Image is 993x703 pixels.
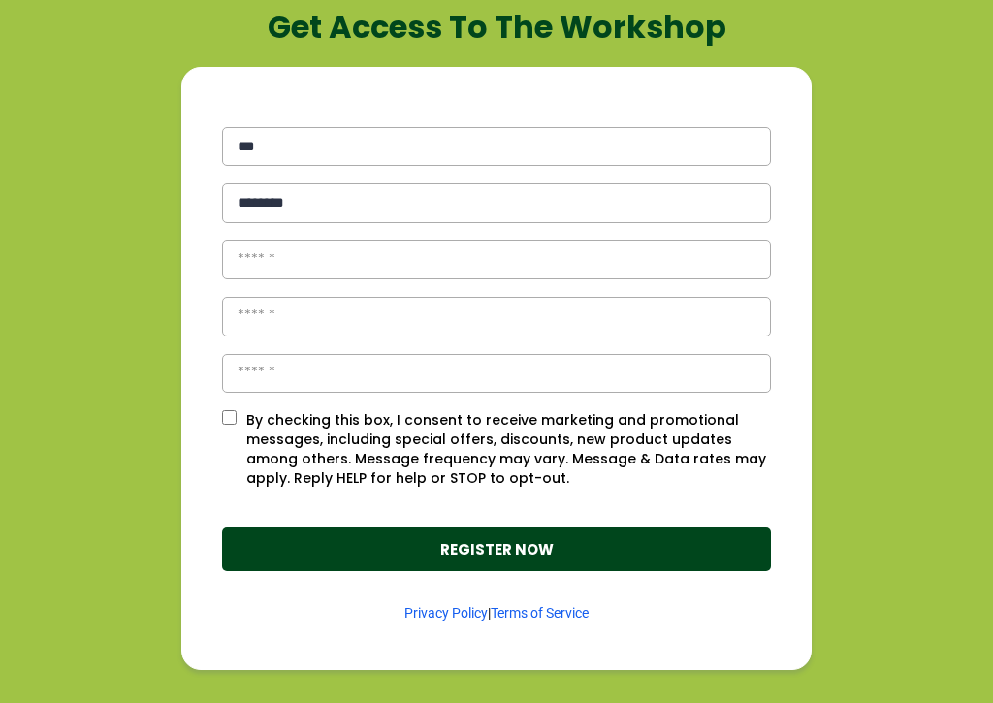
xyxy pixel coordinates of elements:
[491,605,589,621] a: Terms of Service
[5,7,988,48] h1: Get Access To The Workshop
[246,410,771,488] p: By checking this box, I consent to receive marketing and promotional messages, including special ...
[404,605,488,621] a: Privacy Policy
[440,539,554,559] strong: REGISTER NOW
[222,603,771,623] p: |
[222,527,771,571] button: REGISTER NOW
